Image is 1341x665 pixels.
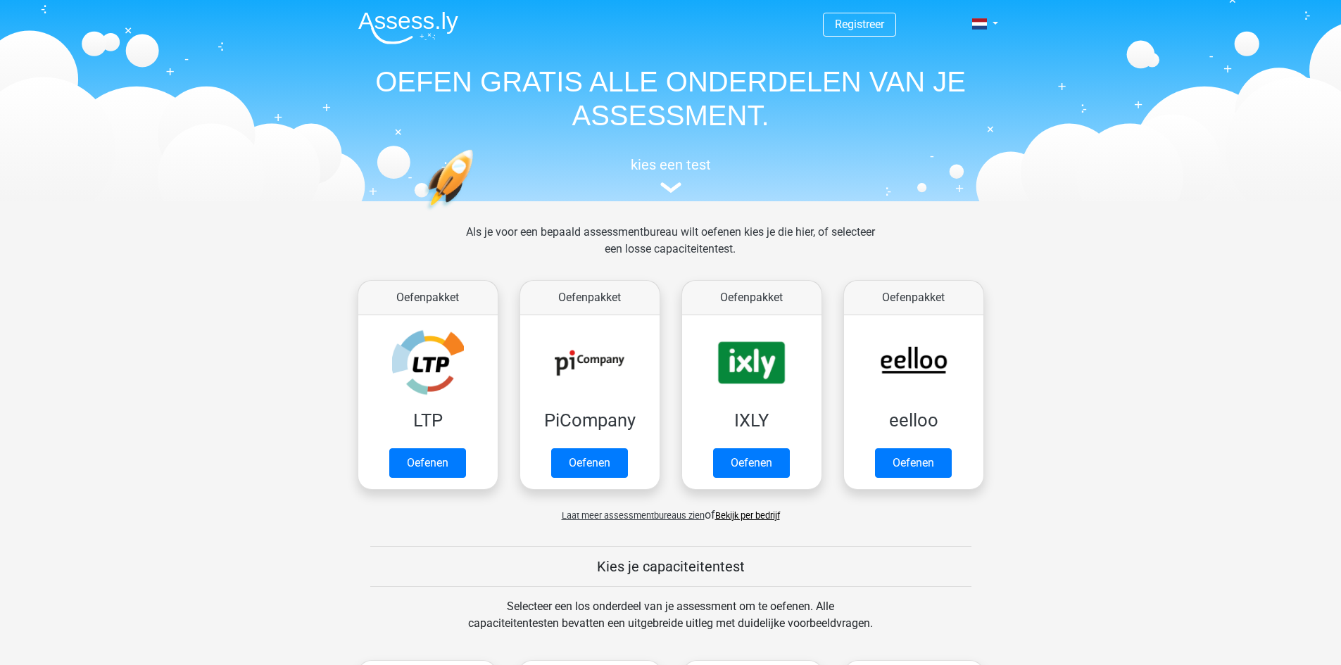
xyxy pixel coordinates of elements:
[389,448,466,478] a: Oefenen
[562,510,705,521] span: Laat meer assessmentbureaus zien
[347,65,995,132] h1: OEFEN GRATIS ALLE ONDERDELEN VAN JE ASSESSMENT.
[347,156,995,173] h5: kies een test
[455,598,886,649] div: Selecteer een los onderdeel van je assessment om te oefenen. Alle capaciteitentesten bevatten een...
[424,149,528,277] img: oefenen
[713,448,790,478] a: Oefenen
[875,448,952,478] a: Oefenen
[370,558,971,575] h5: Kies je capaciteitentest
[835,18,884,31] a: Registreer
[358,11,458,44] img: Assessly
[715,510,780,521] a: Bekijk per bedrijf
[347,156,995,194] a: kies een test
[455,224,886,274] div: Als je voor een bepaald assessmentbureau wilt oefenen kies je die hier, of selecteer een losse ca...
[660,182,681,193] img: assessment
[347,495,995,524] div: of
[551,448,628,478] a: Oefenen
